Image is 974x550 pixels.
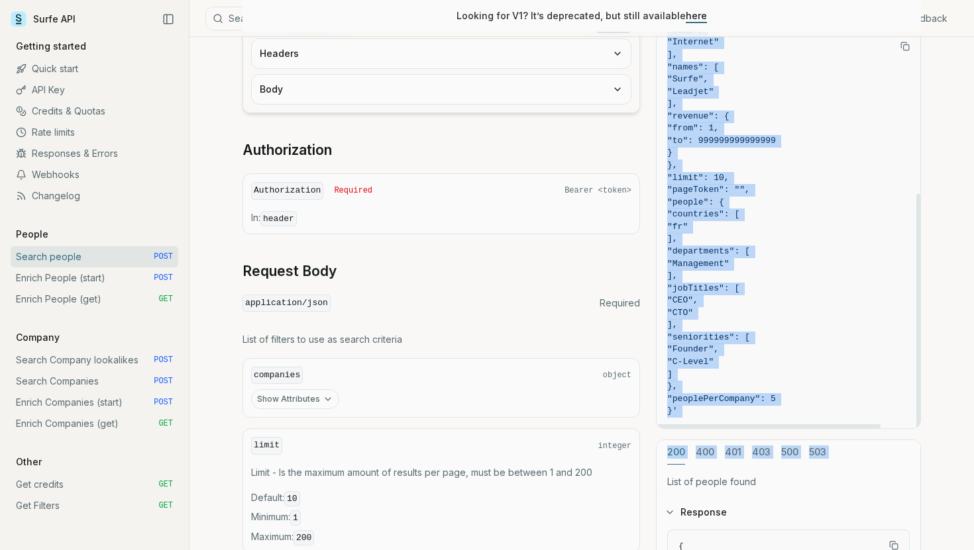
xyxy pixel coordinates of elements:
[667,37,719,47] span: "Internet"
[667,62,719,72] span: "names": [
[11,9,76,29] a: Surfe API
[667,173,730,183] span: "limit": 10,
[243,262,337,281] a: Request Body
[251,530,631,545] span: Maximum :
[667,160,678,170] span: },
[158,418,173,429] span: GET
[251,437,282,455] code: limit
[154,376,173,387] span: POST
[667,320,678,330] span: ],
[251,491,631,506] span: Default :
[667,394,776,404] span: "peoplePerCompany": 5
[158,500,173,511] span: GET
[251,211,631,226] p: In:
[11,392,178,413] a: Enrich Companies (start) POST
[11,79,178,101] a: API Key
[11,40,91,53] p: Getting started
[11,371,178,392] a: Search Companies POST
[11,58,178,79] a: Quick start
[603,370,631,381] span: object
[667,440,685,465] button: 200
[667,271,678,281] span: ],
[251,466,631,479] p: Limit - Is the maximum amount of results per page, must be between 1 and 200
[251,182,323,200] code: Authorization
[11,185,178,206] a: Changelog
[154,355,173,365] span: POST
[895,36,915,56] button: Copy Text
[809,440,826,465] button: 503
[667,259,730,269] span: "Management"
[11,267,178,289] a: Enrich People (start) POST
[667,99,678,109] span: ],
[11,413,178,434] a: Enrich Companies (get) GET
[598,441,631,451] span: integer
[667,381,678,391] span: },
[158,9,178,29] button: Collapse Sidebar
[657,495,920,529] button: Response
[251,367,303,385] code: companies
[667,246,750,256] span: "departments": [
[11,164,178,185] a: Webhooks
[11,122,178,143] a: Rate limits
[158,294,173,304] span: GET
[667,369,673,379] span: ]
[11,455,47,469] p: Other
[696,440,714,465] button: 400
[781,440,798,465] button: 500
[11,495,178,516] a: Get Filters GET
[667,475,910,488] p: List of people found
[667,308,693,318] span: "CTO"
[667,209,739,219] span: "countries": [
[11,101,178,122] a: Credits & Quotas
[667,332,750,342] span: "seniorities": [
[284,491,300,506] code: 10
[600,297,640,310] span: Required
[11,289,178,310] a: Enrich People (get) GET
[11,331,65,344] p: Company
[243,295,331,312] code: application/json
[154,273,173,283] span: POST
[11,349,178,371] a: Search Company lookalikes POST
[334,185,372,196] span: Required
[290,510,301,526] code: 1
[154,397,173,408] span: POST
[667,197,724,207] span: "people": {
[252,39,631,68] button: Headers
[457,9,707,23] p: Looking for V1? It’s deprecated, but still available
[667,50,678,60] span: ],
[686,10,707,21] a: here
[667,74,708,84] span: "Surfe",
[667,87,714,97] span: "Leadjet"
[205,7,537,30] button: Search⌘K
[11,246,178,267] a: Search people POST
[667,123,719,133] span: "from": 1,
[667,136,776,146] span: "to": 999999999999999
[667,148,673,158] span: }
[667,344,719,354] span: "Founder",
[158,479,173,490] span: GET
[667,111,730,121] span: "revenue": {
[667,234,678,244] span: ],
[243,141,332,160] a: Authorization
[667,185,750,195] span: "pageToken": "",
[667,295,698,305] span: "CEO",
[667,357,714,367] span: "C-Level"
[154,252,173,262] span: POST
[11,228,54,241] p: People
[251,510,631,525] span: Minimum :
[11,143,178,164] a: Responses & Errors
[294,530,314,545] code: 200
[725,440,741,465] button: 401
[260,211,297,226] code: header
[252,75,631,104] button: Body
[667,283,739,293] span: "jobTitles": [
[752,440,771,465] button: 403
[667,406,678,416] span: }'
[243,333,640,346] p: List of filters to use as search criteria
[667,222,688,232] span: "fr"
[11,474,178,495] a: Get credits GET
[565,185,631,196] span: Bearer <token>
[251,389,339,409] button: Show Attributes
